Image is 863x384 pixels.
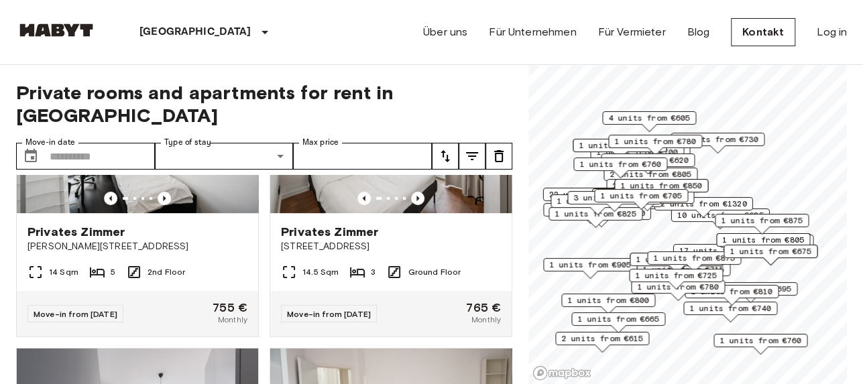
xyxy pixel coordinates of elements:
div: Map marker [573,157,667,178]
label: Move-in date [25,137,75,148]
span: Monthly [218,314,247,326]
img: Habyt [16,23,97,37]
span: 2 units from €615 [561,332,643,344]
span: Monthly [471,314,501,326]
a: Für Unternehmen [489,24,576,40]
span: 14.5 Sqm [302,266,339,278]
a: Log in [817,24,847,40]
div: Map marker [715,214,809,235]
span: 1 units from €730 [677,133,758,145]
div: Map marker [555,332,649,353]
span: 2 units from €805 [610,168,691,180]
span: 755 € [213,302,247,314]
div: Map marker [593,188,687,208]
span: Privates Zimmer [281,224,378,240]
div: Map marker [724,245,817,265]
button: Previous image [158,192,171,205]
div: Map marker [629,269,723,290]
span: 1 units from €725 [635,269,717,281]
div: Map marker [614,179,708,200]
span: 1 units from €705 [600,190,682,202]
div: Map marker [594,189,688,210]
label: Max price [302,137,339,148]
span: 3 units from €625 [573,192,655,204]
div: Map marker [543,203,637,224]
button: tune [432,143,459,170]
button: tune [485,143,512,170]
span: 1 units from €760 [720,334,801,346]
span: Private rooms and apartments for rent in [GEOGRAPHIC_DATA] [16,81,512,127]
div: Map marker [571,312,665,333]
span: 1 units from €760 [579,158,661,170]
div: Map marker [573,139,667,159]
span: 5 [111,266,115,278]
div: Map marker [631,280,725,301]
span: Move-in from [DATE] [34,309,117,319]
a: Über uns [423,24,467,40]
div: Map marker [671,208,770,229]
span: 2 units from €790 [549,204,631,216]
span: [STREET_ADDRESS] [281,240,501,253]
span: 765 € [466,302,501,314]
span: 1 units from €835 [636,253,717,265]
button: Previous image [411,192,424,205]
span: 1 units from €805 [722,234,804,246]
button: tune [459,143,485,170]
div: Map marker [647,251,741,272]
div: Map marker [601,153,695,174]
span: 2 units from €655 [612,180,694,192]
span: 1 units from €810 [691,285,772,298]
span: 2nd Floor [148,266,185,278]
div: Map marker [602,111,696,132]
span: 3 [371,266,376,278]
a: Mapbox logo [532,365,591,381]
div: Map marker [543,188,642,208]
span: Privates Zimmer [27,224,125,240]
span: 17 units from €720 [679,245,766,257]
div: Map marker [654,197,753,218]
span: [PERSON_NAME][STREET_ADDRESS] [27,240,247,253]
span: 1 units from €620 [579,139,660,151]
button: Previous image [357,192,371,205]
a: Blog [687,24,709,40]
div: Map marker [703,282,797,303]
div: Map marker [713,334,807,355]
span: 1 units from €780 [614,135,696,147]
span: 1 units from €740 [689,302,771,314]
div: Map marker [549,207,642,228]
span: 1 units from €620 [607,154,689,166]
span: 1 units from €875 [653,252,735,264]
span: 1 units from €665 [577,313,659,325]
div: Map marker [608,135,702,155]
span: 10 units from €635 [677,209,764,221]
div: Map marker [630,253,724,273]
div: Map marker [685,285,779,306]
span: 1 units from €895 [557,195,638,207]
button: Previous image [104,192,117,205]
a: Marketing picture of unit DE-01-259-004-01QPrevious imagePrevious imagePrivates Zimmer[STREET_ADD... [270,52,512,337]
span: 22 units from €655 [549,188,636,200]
span: 2 units from €1320 [660,198,747,210]
span: 14 Sqm [49,266,78,278]
button: Choose date [17,143,44,170]
a: Kontakt [731,18,795,46]
label: Type of stay [164,137,211,148]
div: Map marker [553,206,651,227]
span: 1 units from €850 [620,180,702,192]
div: Map marker [606,179,700,200]
a: Für Vermieter [597,24,665,40]
div: Map marker [673,244,772,265]
div: Map marker [592,188,691,209]
div: Map marker [567,191,661,212]
div: Map marker [551,194,644,215]
div: Map marker [561,294,655,314]
div: Map marker [683,302,777,322]
span: 1 units from €875 [721,214,803,227]
span: Move-in from [DATE] [287,309,371,319]
div: Map marker [716,233,810,254]
span: 4 units from €605 [608,112,690,124]
span: 1 units from €905 [549,259,631,271]
div: Map marker [671,133,764,153]
span: 1 units from €695 [709,283,791,295]
a: Marketing picture of unit DE-01-302-006-05Previous imagePrevious imagePrivates Zimmer[PERSON_NAME... [16,52,259,337]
